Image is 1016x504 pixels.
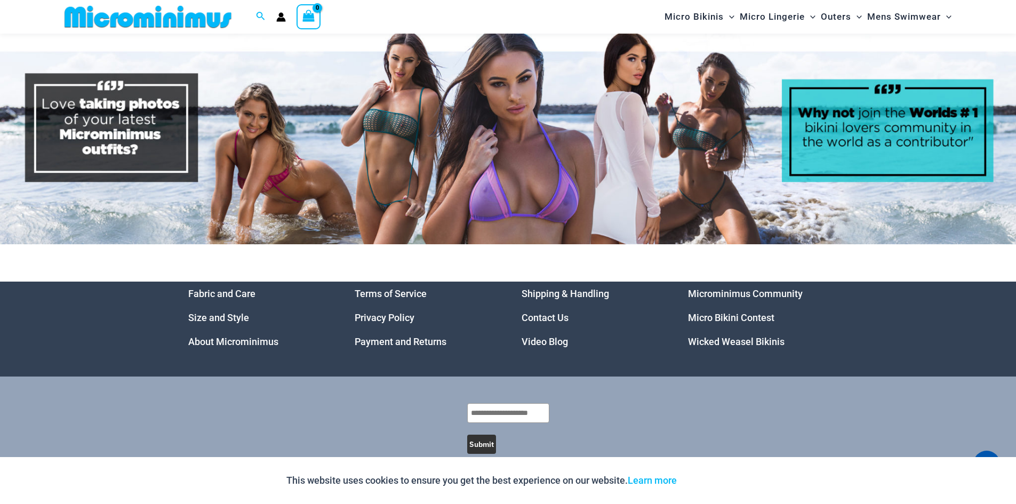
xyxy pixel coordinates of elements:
[188,336,278,347] a: About Microminimus
[665,3,724,30] span: Micro Bikinis
[941,3,951,30] span: Menu Toggle
[821,3,851,30] span: Outers
[467,435,496,454] button: Submit
[688,288,803,299] a: Microminimus Community
[628,475,677,486] a: Learn more
[188,312,249,323] a: Size and Style
[286,473,677,489] p: This website uses cookies to ensure you get the best experience on our website.
[355,288,427,299] a: Terms of Service
[724,3,734,30] span: Menu Toggle
[688,282,828,354] nav: Menu
[522,282,662,354] nav: Menu
[355,312,414,323] a: Privacy Policy
[297,4,321,29] a: View Shopping Cart, empty
[685,468,730,493] button: Accept
[522,288,609,299] a: Shipping & Handling
[737,3,818,30] a: Micro LingerieMenu ToggleMenu Toggle
[805,3,815,30] span: Menu Toggle
[662,3,737,30] a: Micro BikinisMenu ToggleMenu Toggle
[688,312,774,323] a: Micro Bikini Contest
[522,282,662,354] aside: Footer Widget 3
[867,3,941,30] span: Mens Swimwear
[818,3,865,30] a: OutersMenu ToggleMenu Toggle
[688,282,828,354] aside: Footer Widget 4
[851,3,862,30] span: Menu Toggle
[740,3,805,30] span: Micro Lingerie
[355,282,495,354] aside: Footer Widget 2
[688,336,785,347] a: Wicked Weasel Bikinis
[188,282,329,354] aside: Footer Widget 1
[188,288,255,299] a: Fabric and Care
[660,2,956,32] nav: Site Navigation
[355,282,495,354] nav: Menu
[355,336,446,347] a: Payment and Returns
[865,3,954,30] a: Mens SwimwearMenu ToggleMenu Toggle
[188,282,329,354] nav: Menu
[522,312,569,323] a: Contact Us
[60,5,236,29] img: MM SHOP LOGO FLAT
[256,10,266,23] a: Search icon link
[522,336,568,347] a: Video Blog
[276,12,286,22] a: Account icon link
